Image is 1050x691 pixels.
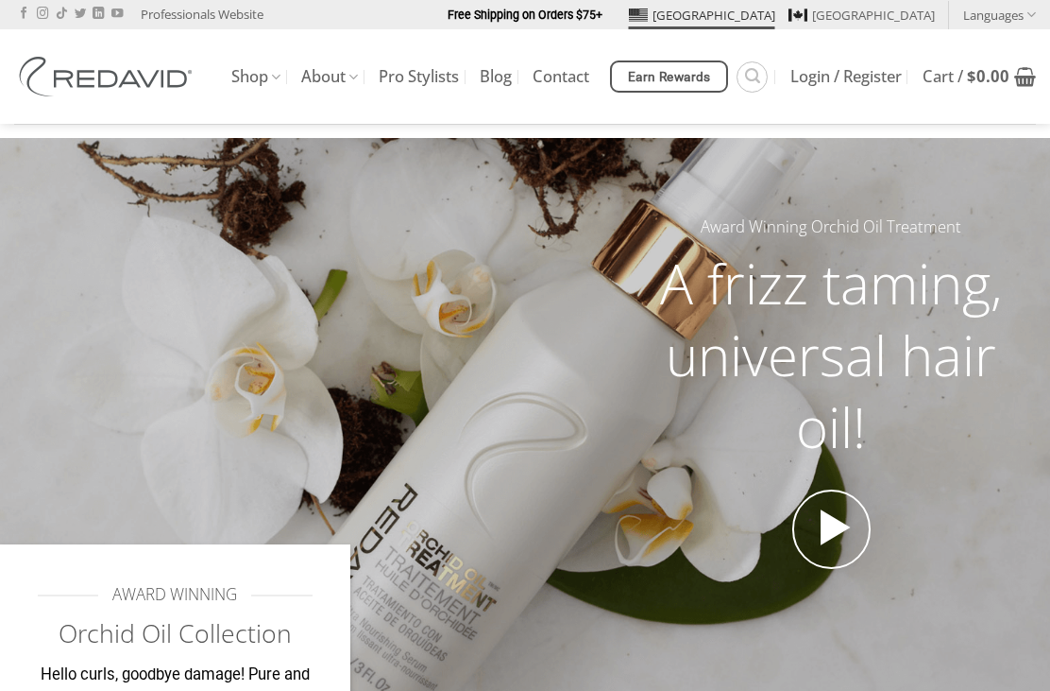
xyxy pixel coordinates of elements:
[379,60,459,94] a: Pro Stylists
[37,8,48,21] a: Follow on Instagram
[18,8,29,21] a: Follow on Facebook
[628,67,711,88] span: Earn Rewards
[967,65,1009,87] bdi: 0.00
[610,60,728,93] a: Earn Rewards
[38,617,313,650] h2: Orchid Oil Collection
[792,490,872,569] a: Open video in lightbox
[963,1,1036,28] a: Languages
[627,248,1036,462] h2: A frizz taming, universal hair oil!
[93,8,104,21] a: Follow on LinkedIn
[533,60,589,94] a: Contact
[788,1,935,29] a: [GEOGRAPHIC_DATA]
[111,8,123,21] a: Follow on YouTube
[790,69,902,84] span: Login / Register
[231,59,280,95] a: Shop
[301,59,358,95] a: About
[480,60,512,94] a: Blog
[923,69,1009,84] span: Cart /
[75,8,86,21] a: Follow on Twitter
[737,61,768,93] a: Search
[56,8,67,21] a: Follow on TikTok
[448,8,602,22] strong: Free Shipping on Orders $75+
[790,60,902,94] a: Login / Register
[629,1,775,29] a: [GEOGRAPHIC_DATA]
[967,65,976,87] span: $
[923,56,1036,97] a: View cart
[627,215,1036,240] h5: Award Winning Orchid Oil Treatment
[14,57,203,96] img: REDAVID Salon Products | United States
